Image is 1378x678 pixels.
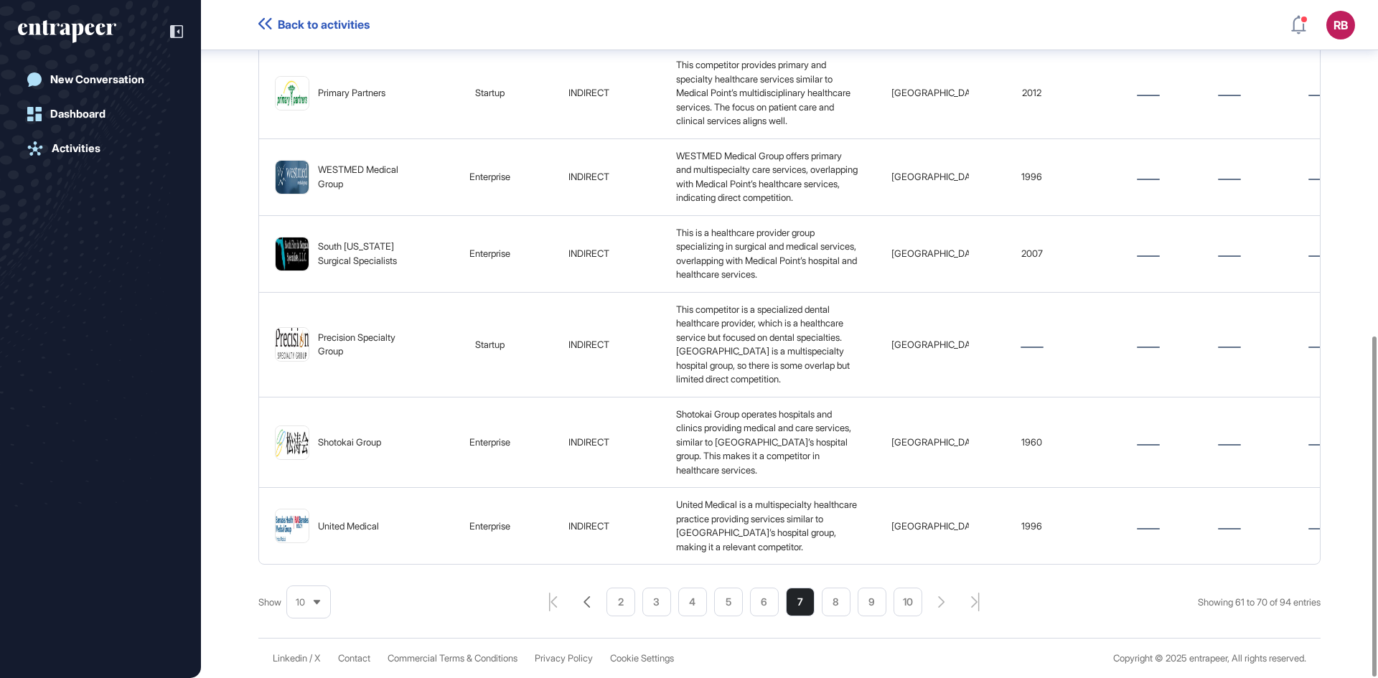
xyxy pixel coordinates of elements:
img: Shotokai Group-logo [276,426,309,459]
span: United Medical is a multispecialty healthcare practice providing services similar to [GEOGRAPHIC_... [676,499,859,552]
img: Precision Specialty Group-logo [276,328,309,361]
span: enterprise [469,248,510,259]
span: Back to activities [278,18,370,32]
img: Primary Partners-logo [276,77,309,110]
a: Commercial Terms & Conditions [388,653,517,664]
div: Precision Specialty Group [318,331,411,359]
div: entrapeer-logo [18,20,116,43]
span: enterprise [469,171,510,182]
div: Copyright © 2025 entrapeer, All rights reserved. [1113,653,1306,664]
span: / [309,653,312,664]
li: 2 [606,588,635,616]
div: search-pagination-next-button [938,596,945,608]
div: aiagent-pagination-first-page-button [549,593,558,611]
a: Privacy Policy [535,653,593,664]
div: Shotokai Group [318,435,381,450]
div: Primary Partners [318,86,385,100]
li: 7 [786,588,815,616]
span: 2012 [1022,87,1041,98]
span: 2007 [1021,248,1043,259]
li: 10 [894,588,922,616]
span: [GEOGRAPHIC_DATA] [891,171,985,182]
span: [GEOGRAPHIC_DATA] [891,339,985,350]
span: This competitor is a specialized dental healthcare provider, which is a healthcare service but fo... [676,303,852,385]
span: 1996 [1021,171,1042,182]
div: Activities [52,142,100,155]
div: WESTMED Medical Group [318,163,411,191]
span: [GEOGRAPHIC_DATA] [891,87,985,98]
img: United Medical-logo [276,509,309,542]
a: Dashboard [18,100,183,128]
span: enterprise [469,520,510,532]
span: Show [258,595,281,610]
span: [GEOGRAPHIC_DATA] [891,248,985,259]
a: New Conversation [18,65,183,94]
div: search-pagination-last-page-button [971,593,980,611]
span: Contact [338,653,370,664]
span: INDIRECT [568,87,609,98]
span: [GEOGRAPHIC_DATA] [891,520,985,532]
span: 10 [296,597,305,608]
span: INDIRECT [568,171,609,182]
span: INDIRECT [568,339,609,350]
span: INDIRECT [568,248,609,259]
li: 9 [858,588,886,616]
li: 8 [822,588,850,616]
a: Back to activities [258,18,370,32]
li: 6 [750,588,779,616]
a: Linkedin [273,653,307,664]
span: WESTMED Medical Group offers primary and multispecialty care services, overlapping with Medical P... [676,150,860,204]
span: [GEOGRAPHIC_DATA] [891,436,985,448]
li: 3 [642,588,671,616]
img: South Florida Surgical Specialists-logo [276,237,309,270]
img: WESTMED Medical Group-logo [276,161,309,194]
div: New Conversation [50,73,144,86]
span: This competitor provides primary and specialty healthcare services similar to Medical Point’s mul... [676,59,853,126]
span: startup [475,87,505,98]
div: Dashboard [50,108,106,121]
span: INDIRECT [568,436,609,448]
span: 1996 [1021,520,1042,532]
li: 4 [678,588,707,616]
span: This is a healthcare provider group specializing in surgical and medical services, overlapping wi... [676,227,859,281]
div: United Medical [318,519,379,534]
span: 1960 [1021,436,1042,448]
a: X [314,653,321,664]
div: Showing 61 to 70 of 94 entries [1198,595,1321,610]
span: enterprise [469,436,510,448]
span: Shotokai Group operates hospitals and clinics providing medical and care services, similar to [GE... [676,408,853,476]
div: South [US_STATE] Surgical Specialists [318,240,411,268]
li: 5 [714,588,743,616]
button: RB [1326,11,1355,39]
a: Cookie Settings [610,653,674,664]
span: INDIRECT [568,520,609,532]
span: startup [475,339,505,350]
div: pagination-prev-button [583,596,591,608]
a: Activities [18,134,183,163]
